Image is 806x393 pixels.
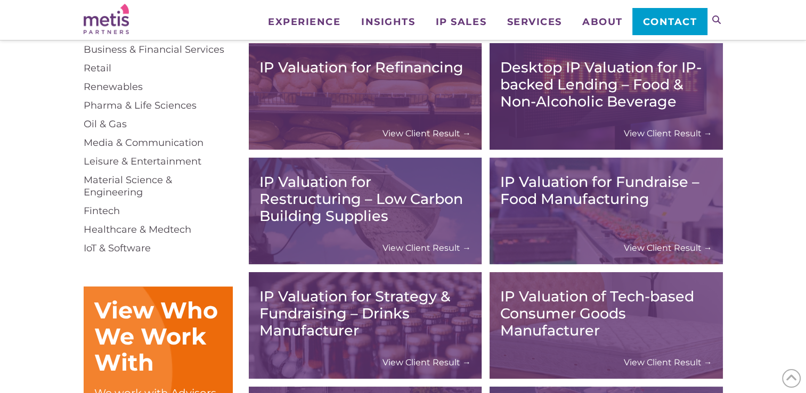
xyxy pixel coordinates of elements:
h3: IP Valuation for Fundraise – Food Manufacturing [500,174,712,208]
h3: IP Valuation for Refinancing [259,59,471,76]
span: Services [507,17,561,27]
img: Metis Partners [84,4,129,34]
a: IoT & Software [84,242,151,254]
span: Experience [268,17,340,27]
span: IP Sales [436,17,486,27]
span: Insights [361,17,415,27]
a: Pharma & Life Sciences [84,100,197,111]
a: Leisure & Entertainment [84,155,201,167]
span: About [582,17,623,27]
span: Contact [643,17,697,27]
a: View Client Result → [382,357,471,368]
a: Oil & Gas [84,118,127,130]
h3: IP Valuation for Restructuring – Low Carbon Building Supplies [259,174,471,225]
a: Business & Financial Services [84,44,224,55]
a: Fintech [84,205,120,217]
a: View Client Result → [382,128,471,139]
h3: Desktop IP Valuation for IP-backed Lending – Food & Non-Alcoholic Beverage [500,59,712,110]
a: Media & Communication [84,137,203,149]
a: View Client Result → [624,357,712,368]
a: Healthcare & Medtech [84,224,191,235]
a: Contact [632,8,706,35]
a: Retail [84,62,111,74]
a: Material Science & Engineering [84,174,172,198]
div: View Who We Work With [94,297,222,375]
a: Renewables [84,81,143,93]
a: View Client Result → [382,242,471,253]
h3: IP Valuation of Tech-based Consumer Goods Manufacturer [500,288,712,339]
a: View Client Result → [624,128,712,139]
span: Back to Top [782,369,801,388]
a: View Client Result → [624,242,712,253]
h3: IP Valuation for Strategy & Fundraising – Drinks Manufacturer [259,288,471,339]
